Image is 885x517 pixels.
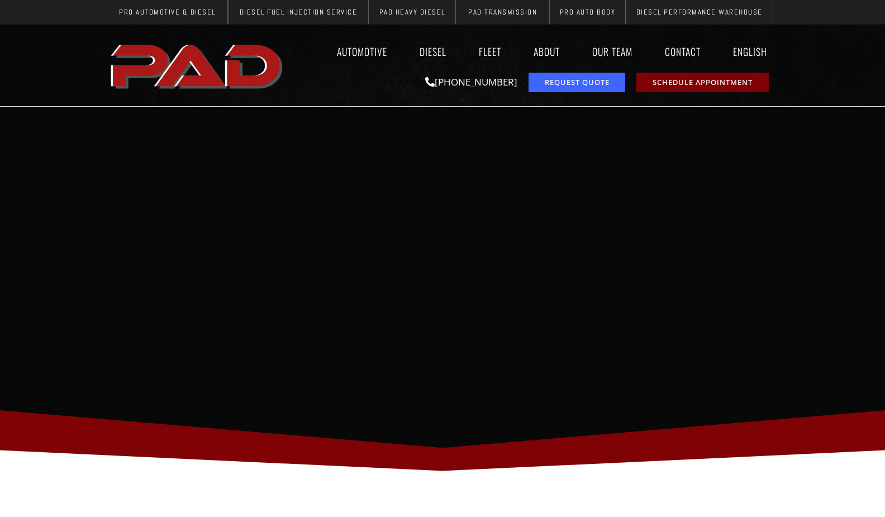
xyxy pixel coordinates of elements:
a: About [523,39,570,64]
span: Diesel Performance Warehouse [636,8,763,16]
span: Pro Auto Body [560,8,616,16]
a: English [722,39,778,64]
a: Fleet [468,39,512,64]
span: Pro Automotive & Diesel [119,8,216,16]
a: schedule repair or service appointment [636,73,769,92]
span: Diesel Fuel Injection Service [240,8,358,16]
nav: Menu [288,39,778,64]
a: Automotive [326,39,398,64]
span: PAD Transmission [468,8,537,16]
span: PAD Heavy Diesel [379,8,445,16]
span: Request Quote [545,79,610,86]
a: Our Team [582,39,643,64]
a: pro automotive and diesel home page [107,35,288,96]
a: [PHONE_NUMBER] [425,75,517,88]
a: Diesel [409,39,457,64]
a: Contact [654,39,711,64]
img: The image shows the word "PAD" in bold, red, uppercase letters with a slight shadow effect. [107,35,288,96]
span: Schedule Appointment [653,79,753,86]
a: request a service or repair quote [529,73,625,92]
